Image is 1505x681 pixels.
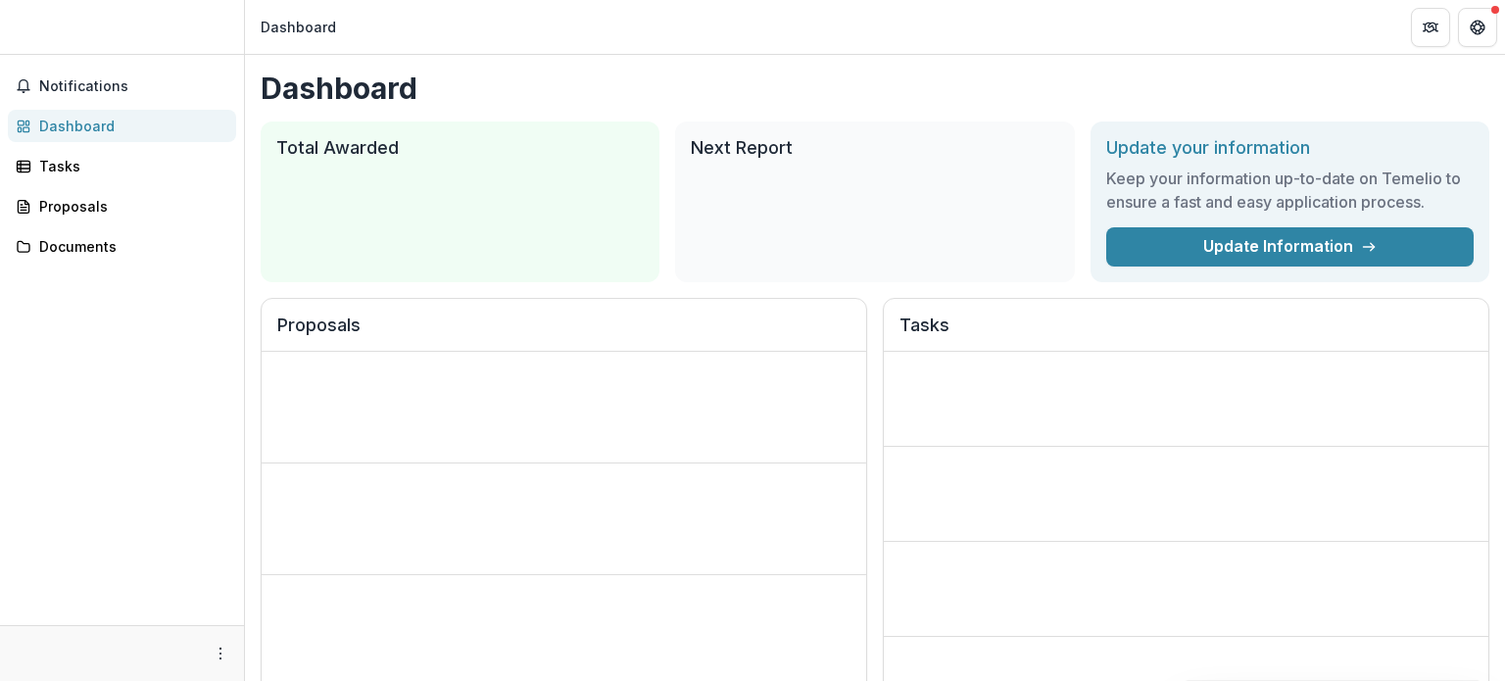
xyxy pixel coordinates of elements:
button: Partners [1411,8,1450,47]
a: Documents [8,230,236,263]
button: Notifications [8,71,236,102]
button: Get Help [1458,8,1497,47]
h2: Proposals [277,315,850,352]
span: Notifications [39,78,228,95]
a: Update Information [1106,227,1474,267]
h2: Tasks [899,315,1473,352]
nav: breadcrumb [253,13,344,41]
div: Tasks [39,156,220,176]
div: Dashboard [39,116,220,136]
div: Dashboard [261,17,336,37]
button: More [209,642,232,665]
h2: Next Report [691,137,1058,159]
h2: Update your information [1106,137,1474,159]
div: Proposals [39,196,220,217]
a: Tasks [8,150,236,182]
div: Documents [39,236,220,257]
h1: Dashboard [261,71,1489,106]
h2: Total Awarded [276,137,644,159]
h3: Keep your information up-to-date on Temelio to ensure a fast and easy application process. [1106,167,1474,214]
a: Dashboard [8,110,236,142]
a: Proposals [8,190,236,222]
